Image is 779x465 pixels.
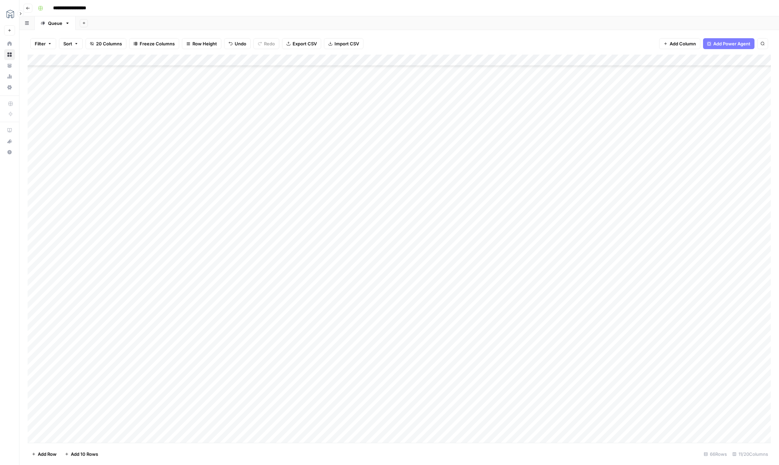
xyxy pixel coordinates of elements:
[713,40,750,47] span: Add Power Agent
[4,38,15,49] a: Home
[4,136,15,147] button: What's new?
[140,40,175,47] span: Freeze Columns
[264,40,275,47] span: Redo
[4,8,16,20] img: MESA Logo
[63,40,72,47] span: Sort
[28,449,61,460] button: Add Row
[4,71,15,82] a: Usage
[35,40,46,47] span: Filter
[670,40,696,47] span: Add Column
[4,147,15,158] button: Help + Support
[4,82,15,93] a: Settings
[38,451,57,457] span: Add Row
[71,451,98,457] span: Add 10 Rows
[4,136,15,146] div: What's new?
[659,38,700,49] button: Add Column
[293,40,317,47] span: Export CSV
[703,38,754,49] button: Add Power Agent
[61,449,102,460] button: Add 10 Rows
[182,38,221,49] button: Row Height
[4,5,15,23] button: Workspace: MESA
[129,38,179,49] button: Freeze Columns
[730,449,771,460] div: 11/20 Columns
[48,20,62,27] div: Queue
[85,38,126,49] button: 20 Columns
[4,60,15,71] a: Your Data
[35,16,76,30] a: Queue
[324,38,363,49] button: Import CSV
[96,40,122,47] span: 20 Columns
[59,38,83,49] button: Sort
[4,49,15,60] a: Browse
[282,38,321,49] button: Export CSV
[4,125,15,136] a: AirOps Academy
[192,40,217,47] span: Row Height
[30,38,56,49] button: Filter
[253,38,279,49] button: Redo
[701,449,730,460] div: 66 Rows
[235,40,246,47] span: Undo
[334,40,359,47] span: Import CSV
[224,38,251,49] button: Undo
